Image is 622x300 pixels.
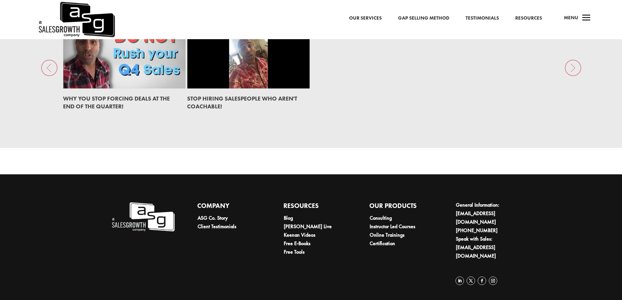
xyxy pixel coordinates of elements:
li: Speak with Sales: [456,235,519,260]
a: [PHONE_NUMBER] [456,227,498,234]
a: [EMAIL_ADDRESS][DOMAIN_NAME] [456,244,496,259]
a: Testimonials [466,14,499,23]
span: a [580,12,593,25]
h4: Company [197,201,261,214]
h4: Resources [283,201,347,214]
a: Consulting [370,214,392,221]
a: Instructor Led Courses [370,223,415,230]
a: Gap Selling Method [398,14,449,23]
span: Menu [564,14,578,21]
a: [PERSON_NAME] Live [284,223,332,230]
a: ASG Co. Story [198,214,228,221]
a: Follow on LinkedIn [455,276,464,285]
a: Follow on Facebook [478,276,486,285]
a: Follow on X [467,276,475,285]
a: Why You Stop Forcing Deals at the End of the Quarter! [63,95,170,110]
img: A Sales Growth Company [111,201,175,233]
a: Keenan Videos [284,231,315,238]
a: Blog [284,214,293,221]
a: Online Trainings [370,231,405,238]
a: Our Services [349,14,382,23]
h4: Our Products [369,201,433,214]
a: [EMAIL_ADDRESS][DOMAIN_NAME] [456,210,496,225]
a: Follow on Instagram [489,276,497,285]
a: Certification [370,240,395,247]
a: Free Tools [284,248,305,255]
a: STOP Hiring Salespeople Who Aren't Coachable! [187,95,297,110]
li: General Information: [456,201,519,226]
a: Resources [515,14,542,23]
a: Client Testimonials [198,223,236,230]
a: Free E-Books [284,240,311,247]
